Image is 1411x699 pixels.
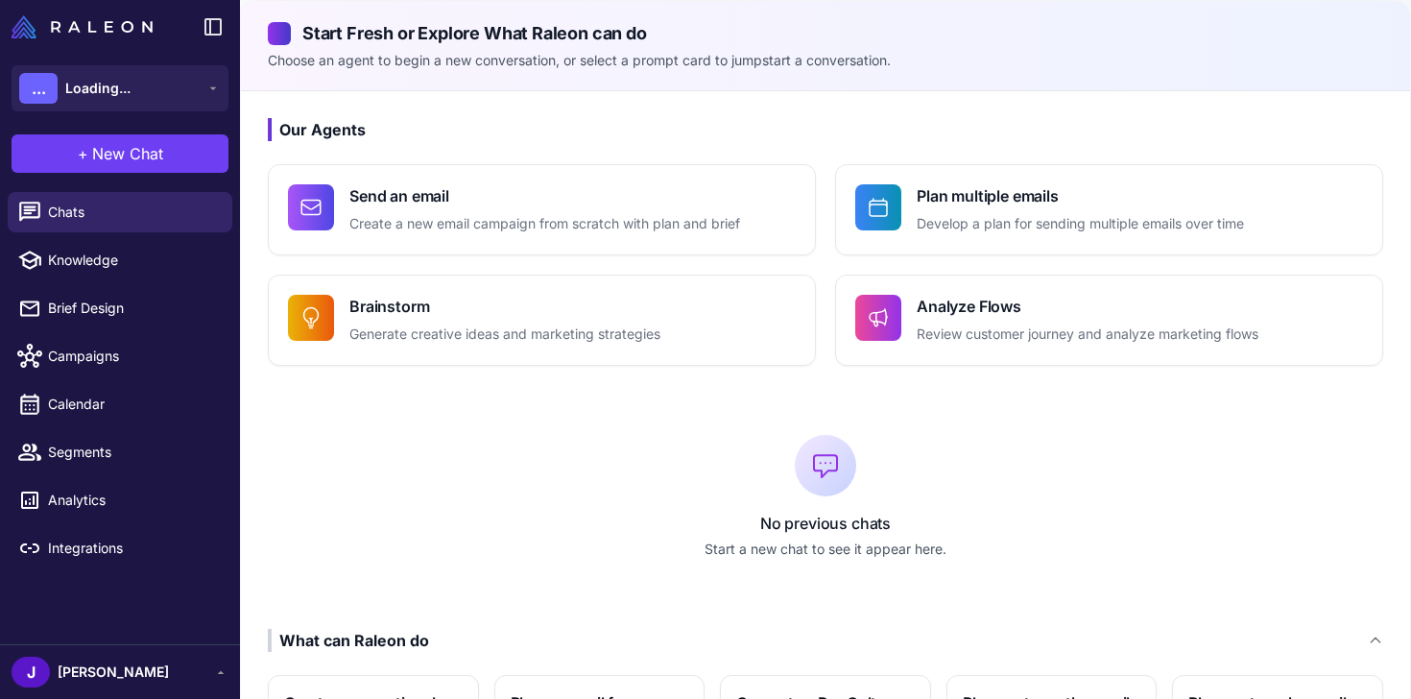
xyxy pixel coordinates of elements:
[917,324,1258,346] p: Review customer journey and analyze marketing flows
[8,288,232,328] a: Brief Design
[268,539,1383,560] p: Start a new chat to see it appear here.
[349,184,740,207] h4: Send an email
[12,15,153,38] img: Raleon Logo
[8,432,232,472] a: Segments
[917,184,1244,207] h4: Plan multiple emails
[48,250,217,271] span: Knowledge
[12,65,228,111] button: ...Loading...
[835,275,1383,366] button: Analyze FlowsReview customer journey and analyze marketing flows
[349,213,740,235] p: Create a new email campaign from scratch with plan and brief
[8,384,232,424] a: Calendar
[48,442,217,463] span: Segments
[268,512,1383,535] p: No previous chats
[92,142,163,165] span: New Chat
[48,538,217,559] span: Integrations
[8,528,232,568] a: Integrations
[8,192,232,232] a: Chats
[268,20,1383,46] h2: Start Fresh or Explore What Raleon can do
[8,480,232,520] a: Analytics
[917,295,1258,318] h4: Analyze Flows
[12,657,50,687] div: J
[58,662,169,683] span: [PERSON_NAME]
[48,346,217,367] span: Campaigns
[349,295,660,318] h4: Brainstorm
[349,324,660,346] p: Generate creative ideas and marketing strategies
[48,298,217,319] span: Brief Design
[268,629,429,652] div: What can Raleon do
[48,202,217,223] span: Chats
[78,142,88,165] span: +
[48,490,217,511] span: Analytics
[8,336,232,376] a: Campaigns
[12,15,160,38] a: Raleon Logo
[917,213,1244,235] p: Develop a plan for sending multiple emails over time
[48,394,217,415] span: Calendar
[65,78,131,99] span: Loading...
[268,275,816,366] button: BrainstormGenerate creative ideas and marketing strategies
[12,134,228,173] button: +New Chat
[268,50,1383,71] p: Choose an agent to begin a new conversation, or select a prompt card to jumpstart a conversation.
[268,118,1383,141] h3: Our Agents
[268,164,816,255] button: Send an emailCreate a new email campaign from scratch with plan and brief
[19,73,58,104] div: ...
[8,240,232,280] a: Knowledge
[835,164,1383,255] button: Plan multiple emailsDevelop a plan for sending multiple emails over time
